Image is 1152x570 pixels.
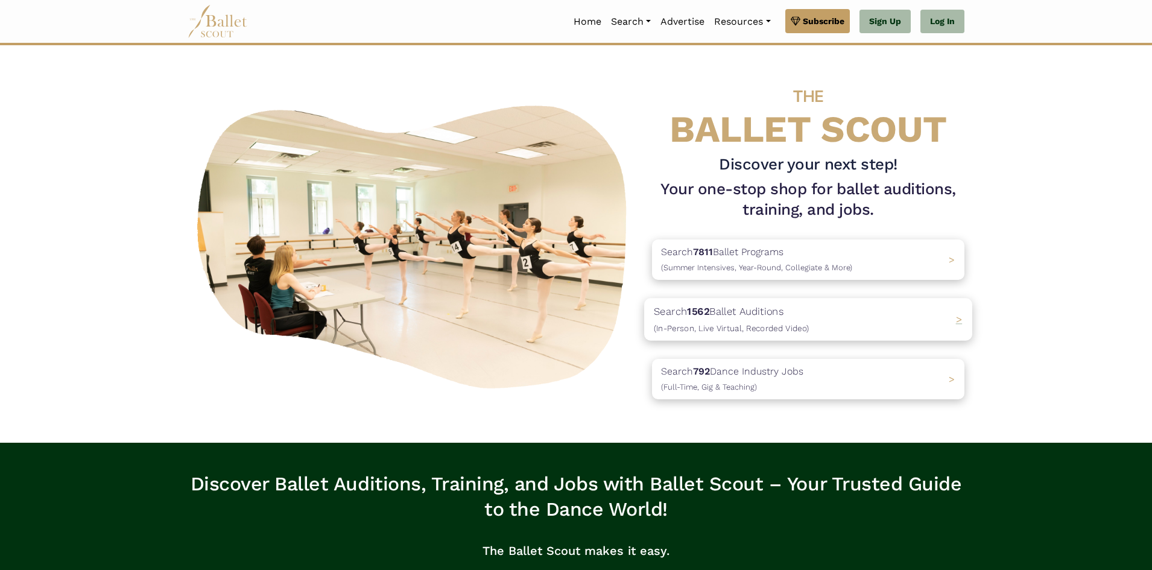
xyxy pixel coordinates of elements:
img: gem.svg [791,14,800,28]
span: > [949,373,955,385]
span: (In-Person, Live Virtual, Recorded Video) [654,323,809,333]
span: THE [793,86,823,106]
a: Log In [920,10,964,34]
b: 792 [693,366,710,377]
h1: Your one-stop shop for ballet auditions, training, and jobs. [652,179,964,220]
img: A group of ballerinas talking to each other in a ballet studio [188,92,642,396]
p: Search Ballet Programs [661,244,852,275]
p: Search Ballet Auditions [654,303,809,336]
span: > [956,313,963,325]
span: Subscribe [803,14,844,28]
h4: BALLET SCOUT [652,69,964,150]
b: 7811 [693,246,713,258]
span: (Summer Intensives, Year-Round, Collegiate & More) [661,263,852,272]
p: Search Dance Industry Jobs [661,364,803,394]
a: Sign Up [859,10,911,34]
a: Advertise [656,9,709,34]
a: Search [606,9,656,34]
b: 1562 [687,305,709,317]
span: (Full-Time, Gig & Teaching) [661,382,757,391]
a: Search1562Ballet Auditions(In-Person, Live Virtual, Recorded Video) > [652,299,964,340]
a: Search792Dance Industry Jobs(Full-Time, Gig & Teaching) > [652,359,964,399]
h3: Discover your next step! [652,154,964,175]
a: Search7811Ballet Programs(Summer Intensives, Year-Round, Collegiate & More)> [652,239,964,280]
h3: Discover Ballet Auditions, Training, and Jobs with Ballet Scout – Your Trusted Guide to the Dance... [188,472,964,522]
span: > [949,254,955,265]
a: Home [569,9,606,34]
a: Subscribe [785,9,850,33]
p: The Ballet Scout makes it easy. [188,531,964,570]
a: Resources [709,9,775,34]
